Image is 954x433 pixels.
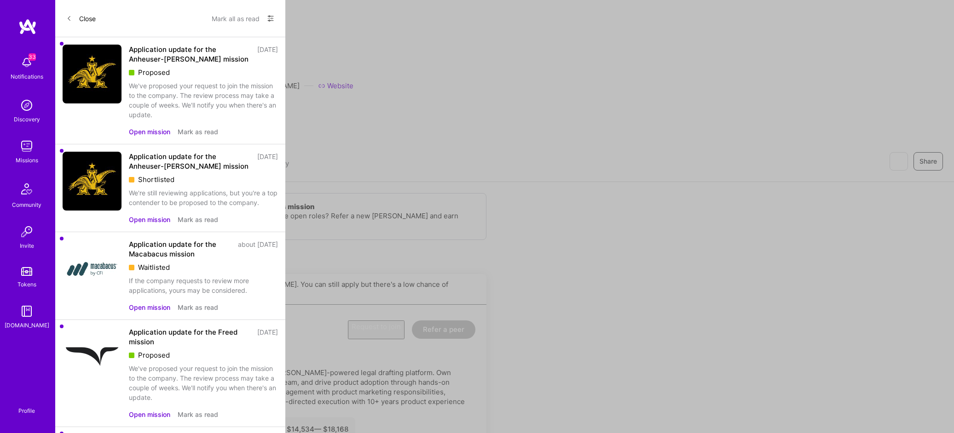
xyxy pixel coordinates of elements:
button: Close [66,11,96,26]
div: [DATE] [257,45,278,64]
img: Company Logo [63,152,121,211]
button: Open mission [129,215,170,224]
div: Application update for the Macabacus mission [129,239,232,259]
div: Application update for the Freed mission [129,327,252,347]
button: Mark as read [178,410,218,419]
button: Open mission [129,127,170,137]
img: Company Logo [63,45,121,103]
div: We've proposed your request to join the mission to the company. The review process may take a cou... [129,81,278,120]
button: Mark as read [178,127,218,137]
div: Notifications [11,72,43,81]
div: We're still reviewing applications, but you're a top contender to be proposed to the company. [129,188,278,207]
img: Company Logo [63,239,121,298]
div: about [DATE] [238,239,278,259]
div: [DATE] [257,152,278,171]
img: teamwork [17,137,36,155]
div: If the company requests to review more applications, yours may be considered. [129,276,278,295]
img: Community [16,178,38,200]
img: Invite [17,222,36,241]
div: [DOMAIN_NAME] [5,320,49,330]
div: Invite [20,241,34,251]
img: guide book [17,302,36,320]
div: Application update for the Anheuser-[PERSON_NAME] mission [129,45,252,64]
button: Mark as read [178,215,218,224]
button: Mark as read [178,302,218,312]
span: 33 [29,53,36,61]
div: Application update for the Anheuser-[PERSON_NAME] mission [129,152,252,171]
div: Tokens [17,279,36,289]
button: Mark all as read [212,11,260,26]
div: We've proposed your request to join the mission to the company. The review process may take a cou... [129,364,278,402]
a: Profile [15,396,38,415]
div: Profile [18,406,35,415]
img: bell [17,53,36,72]
div: Proposed [129,68,278,77]
div: Waitlisted [129,262,278,272]
button: Open mission [129,410,170,419]
div: Community [12,200,41,210]
div: Shortlisted [129,175,278,184]
div: Proposed [129,350,278,360]
div: Missions [16,155,38,165]
div: [DATE] [257,327,278,347]
img: discovery [17,96,36,114]
button: Open mission [129,302,170,312]
div: Discovery [14,114,40,124]
img: logo [18,18,37,35]
img: Company Logo [63,327,121,386]
img: tokens [21,267,32,276]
